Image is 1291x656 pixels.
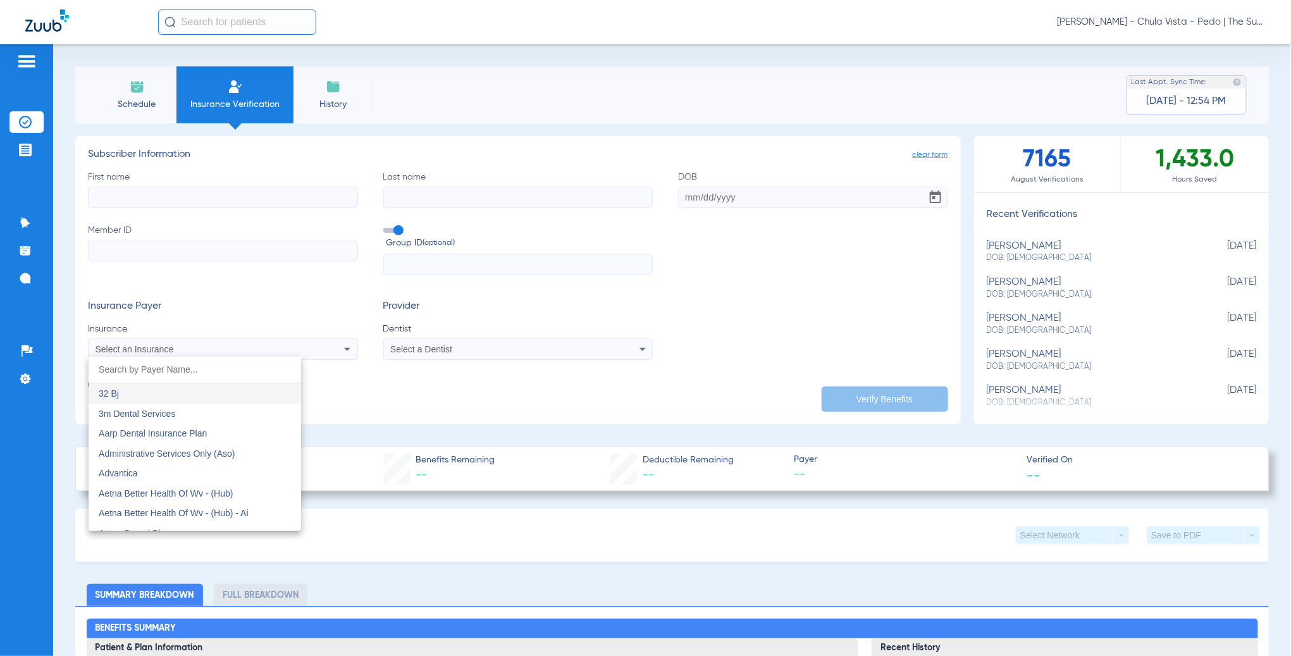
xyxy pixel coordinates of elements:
[99,449,235,459] span: Administrative Services Only (Aso)
[99,528,175,538] span: Aetna Dental Plans
[99,488,233,498] span: Aetna Better Health Of Wv - (Hub)
[99,428,207,438] span: Aarp Dental Insurance Plan
[99,508,249,518] span: Aetna Better Health Of Wv - (Hub) - Ai
[99,388,119,399] span: 32 Bj
[89,357,301,383] input: dropdown search
[1228,595,1291,656] iframe: Chat Widget
[99,409,175,419] span: 3m Dental Services
[99,468,137,478] span: Advantica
